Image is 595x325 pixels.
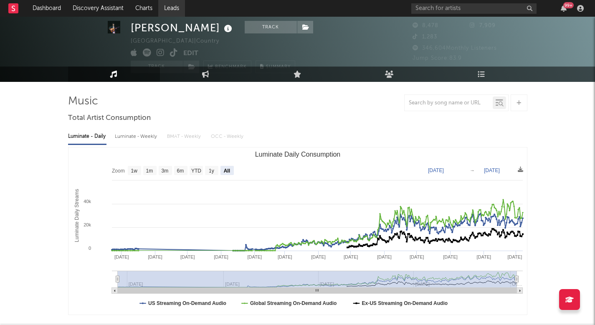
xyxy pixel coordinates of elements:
text: [DATE] [443,254,458,259]
span: 7,909 [470,23,496,28]
text: 1y [209,168,214,174]
text: [DATE] [180,254,195,259]
span: Jump Score: 83.9 [413,56,462,61]
text: [DATE] [507,254,522,259]
button: Summary [256,61,295,73]
text: [DATE] [409,254,424,259]
span: Total Artist Consumption [68,113,151,123]
text: [DATE] [343,254,358,259]
text: 1w [131,168,137,174]
button: 99+ [561,5,567,12]
text: 20k [84,222,91,227]
div: [GEOGRAPHIC_DATA] | Country [131,36,229,46]
a: Benchmark [203,61,251,73]
text: All [223,168,230,174]
span: Summary [266,65,291,69]
span: 346,604 Monthly Listeners [413,46,497,51]
input: Search for artists [411,3,537,14]
svg: Luminate Daily Consumption [68,147,527,315]
div: 99 + [563,2,574,8]
span: 8,478 [413,23,438,28]
button: Track [131,61,183,73]
text: 3m [161,168,168,174]
text: [DATE] [277,254,292,259]
text: Oc… [511,282,522,287]
text: → [470,168,475,173]
span: 1,283 [413,34,437,40]
div: Luminate - Weekly [115,129,159,144]
text: [DATE] [311,254,326,259]
text: [DATE] [114,254,129,259]
text: [DATE] [377,254,392,259]
text: 6m [177,168,184,174]
text: Luminate Daily Consumption [255,151,340,158]
text: [DATE] [247,254,262,259]
text: YTD [191,168,201,174]
text: [DATE] [476,254,491,259]
text: [DATE] [484,168,500,173]
text: 40k [84,199,91,204]
text: US Streaming On-Demand Audio [148,300,226,306]
text: [DATE] [148,254,162,259]
text: Ex-US Streaming On-Demand Audio [362,300,448,306]
text: 0 [88,246,91,251]
input: Search by song name or URL [405,100,493,107]
text: Zoom [112,168,125,174]
text: Luminate Daily Streams [73,189,79,242]
div: Luminate - Daily [68,129,106,144]
text: [DATE] [428,168,444,173]
div: [PERSON_NAME] [131,21,234,35]
button: Edit [183,48,198,59]
span: Benchmark [215,62,247,72]
text: 1m [146,168,153,174]
text: Global Streaming On-Demand Audio [250,300,337,306]
text: [DATE] [214,254,228,259]
button: Track [245,21,297,33]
